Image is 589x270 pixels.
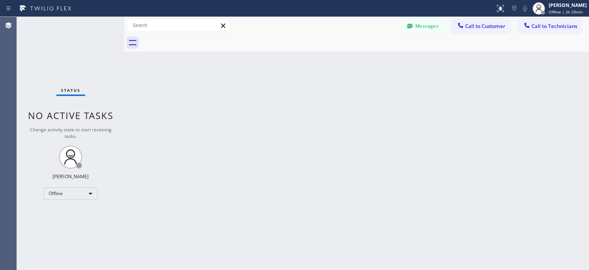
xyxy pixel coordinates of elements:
div: [PERSON_NAME] [53,173,89,180]
button: Mute [520,3,530,14]
div: [PERSON_NAME] [549,2,587,8]
span: Offline | 2h 29min [549,9,583,15]
button: Call to Technicians [518,19,581,33]
input: Search [127,19,230,31]
span: Call to Technicians [531,23,577,30]
span: No active tasks [28,109,114,122]
button: Messages [402,19,444,33]
button: Call to Customer [452,19,510,33]
span: Change activity state to start receiving tasks. [30,126,112,139]
div: Offline [44,187,97,200]
span: Call to Customer [465,23,505,30]
span: Status [61,88,81,93]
